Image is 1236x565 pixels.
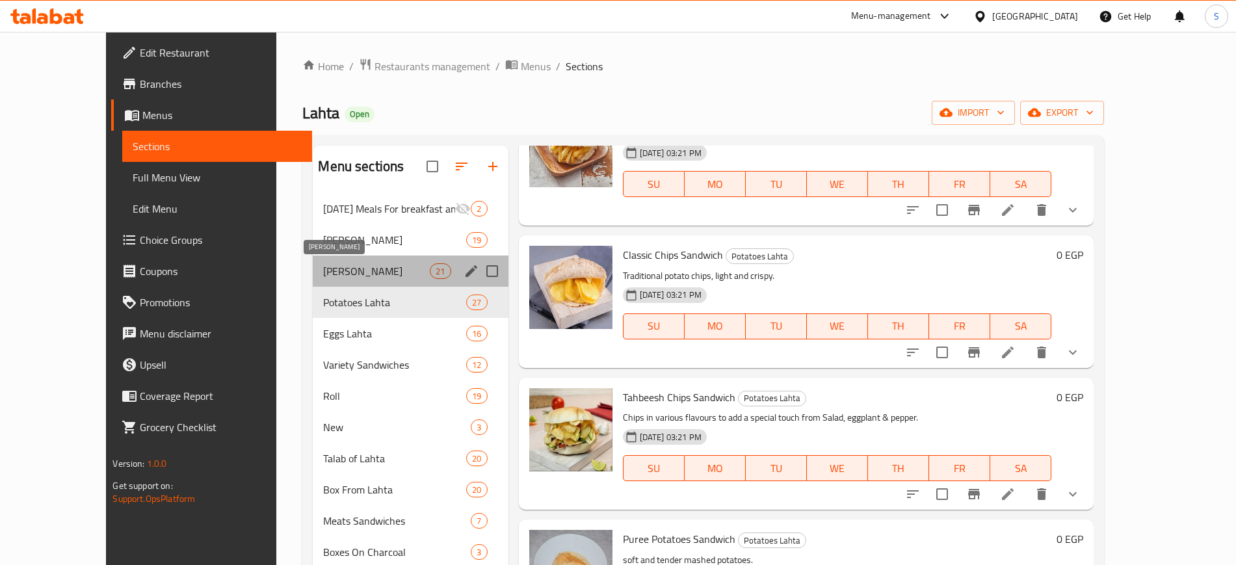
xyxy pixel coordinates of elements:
button: SA [990,455,1051,481]
div: Talab of Lahta20 [313,443,508,474]
a: Home [302,59,344,74]
a: Restaurants management [359,58,490,75]
div: items [471,419,487,435]
span: 3 [471,546,486,558]
span: Grocery Checklist [140,419,302,435]
div: Ramadan Meals For breakfast and suhoor [323,201,455,217]
span: TH [873,317,924,335]
span: Potatoes Lahta [739,391,806,406]
span: Eggs Lahta [323,326,466,341]
span: Restaurants management [375,59,490,74]
div: [GEOGRAPHIC_DATA] [992,9,1078,23]
div: items [471,544,487,560]
span: SA [995,175,1046,194]
div: Potatoes Lahta [323,295,466,310]
span: Edit Restaurant [140,45,302,60]
h6: 0 EGP [1057,530,1083,548]
span: 21 [430,265,450,278]
button: TH [868,313,929,339]
span: [DATE] Meals For breakfast and suhoor [323,201,455,217]
span: Sort sections [446,151,477,182]
div: Meats Sandwiches7 [313,505,508,536]
span: Edit Menu [133,201,302,217]
span: import [942,105,1005,121]
span: [DATE] 03:21 PM [635,431,707,443]
span: SU [629,175,679,194]
span: WE [812,459,863,478]
h6: 0 EGP [1057,388,1083,406]
span: SU [629,459,679,478]
a: Menus [505,58,551,75]
a: Choice Groups [111,224,312,256]
a: Edit Menu [122,193,312,224]
span: TH [873,175,924,194]
span: [DATE] 03:21 PM [635,289,707,301]
span: [PERSON_NAME] [323,232,466,248]
div: items [430,263,451,279]
div: [DATE] Meals For breakfast and suhoor2 [313,193,508,224]
svg: Show Choices [1065,202,1081,218]
svg: Show Choices [1065,486,1081,502]
button: edit [462,261,481,281]
button: TH [868,171,929,197]
nav: breadcrumb [302,58,1104,75]
span: Full Menu View [133,170,302,185]
li: / [495,59,500,74]
div: Potatoes Lahta [738,532,806,548]
span: Menu disclaimer [140,326,302,341]
a: Menu disclaimer [111,318,312,349]
div: Box From Lahta20 [313,474,508,505]
button: FR [929,455,990,481]
div: items [471,513,487,529]
button: FR [929,313,990,339]
span: Coupons [140,263,302,279]
a: Edit menu item [1000,486,1016,502]
button: MO [685,455,746,481]
span: Open [345,109,375,120]
span: SA [995,317,1046,335]
div: Boxes On Charcoal [323,544,471,560]
li: / [349,59,354,74]
div: New [323,419,471,435]
span: 16 [467,328,486,340]
span: Select to update [928,196,956,224]
span: 20 [467,484,486,496]
div: Potatoes Lahta27 [313,287,508,318]
p: Traditional potato chips, light and crispy. [623,268,1052,284]
span: Choice Groups [140,232,302,248]
div: Menu-management [851,8,931,24]
span: Puree Potatoes Sandwich [623,529,735,549]
span: TH [873,459,924,478]
div: items [466,357,487,373]
span: TU [751,175,802,194]
a: Full Menu View [122,162,312,193]
span: Meats Sandwiches [323,513,471,529]
span: Select to update [928,339,956,366]
span: Roll [323,388,466,404]
a: Coupons [111,256,312,287]
div: items [471,201,487,217]
img: Classic Chips Sandwich [529,246,612,329]
button: delete [1026,479,1057,510]
button: sort-choices [897,337,928,368]
span: Classic Chips Sandwich [623,245,723,265]
button: TU [746,171,807,197]
a: Edit menu item [1000,345,1016,360]
span: 27 [467,296,486,309]
button: MO [685,171,746,197]
span: Talab of Lahta [323,451,466,466]
div: items [466,295,487,310]
button: SU [623,171,685,197]
div: Potatoes Lahta [726,248,794,264]
span: Sections [133,138,302,154]
div: items [466,451,487,466]
span: Lahta [302,98,339,127]
div: items [466,388,487,404]
button: Branch-specific-item [958,479,990,510]
div: [PERSON_NAME]21edit [313,256,508,287]
li: / [556,59,560,74]
span: Select all sections [419,153,446,180]
span: FR [934,317,985,335]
